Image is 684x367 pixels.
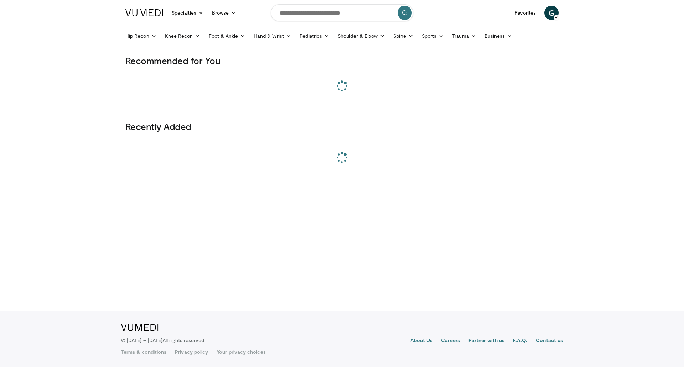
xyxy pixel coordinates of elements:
[125,121,559,132] h3: Recently Added
[480,29,517,43] a: Business
[511,6,540,20] a: Favorites
[448,29,480,43] a: Trauma
[121,324,159,331] img: VuMedi Logo
[544,6,559,20] a: G
[249,29,295,43] a: Hand & Wrist
[513,337,527,345] a: F.A.Q.
[121,337,204,344] p: © [DATE] – [DATE]
[204,29,250,43] a: Foot & Ankle
[389,29,417,43] a: Spine
[410,337,433,345] a: About Us
[295,29,333,43] a: Pediatrics
[125,9,163,16] img: VuMedi Logo
[175,348,208,356] a: Privacy policy
[121,348,166,356] a: Terms & conditions
[333,29,389,43] a: Shoulder & Elbow
[121,29,161,43] a: Hip Recon
[536,337,563,345] a: Contact us
[217,348,265,356] a: Your privacy choices
[441,337,460,345] a: Careers
[468,337,504,345] a: Partner with us
[167,6,208,20] a: Specialties
[125,55,559,66] h3: Recommended for You
[162,337,204,343] span: All rights reserved
[271,4,413,21] input: Search topics, interventions
[208,6,240,20] a: Browse
[418,29,448,43] a: Sports
[161,29,204,43] a: Knee Recon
